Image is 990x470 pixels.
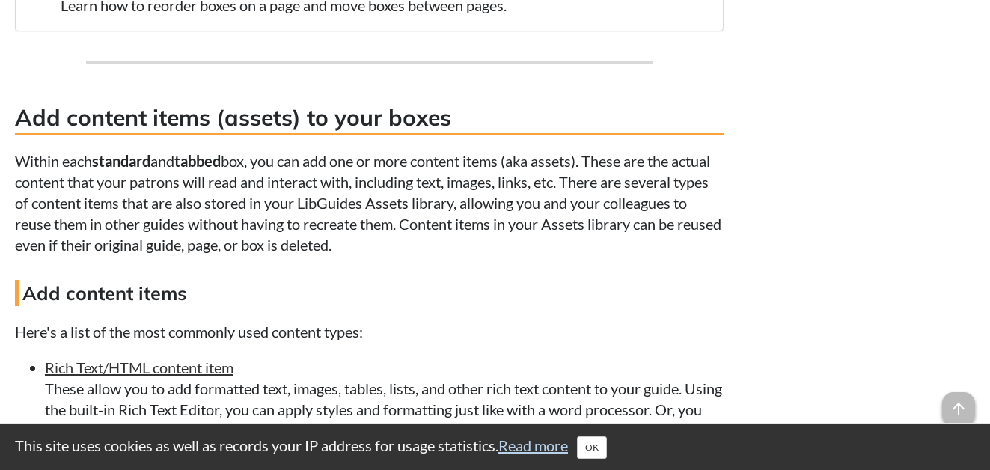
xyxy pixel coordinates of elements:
[577,436,607,459] button: Close
[15,321,724,342] p: Here's a list of the most commonly used content types:
[942,392,975,425] span: arrow_upward
[15,102,724,135] h3: Add content items (assets) to your boxes
[174,152,221,170] strong: tabbed
[45,357,724,441] li: These allow you to add formatted text, images, tables, lists, and other rich text content to your...
[498,436,568,454] a: Read more
[15,280,724,306] h4: Add content items
[15,150,724,255] p: Within each and box, you can add one or more content items (aka assets). These are the actual con...
[92,152,150,170] strong: standard
[942,394,975,412] a: arrow_upward
[45,358,233,376] a: Rich Text/HTML content item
